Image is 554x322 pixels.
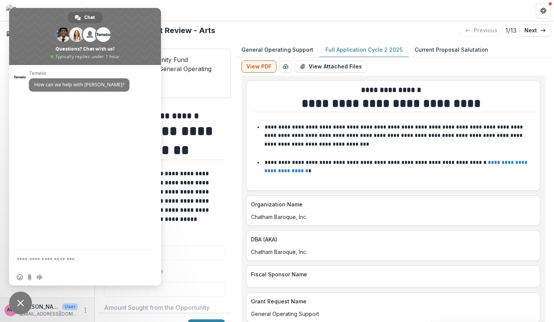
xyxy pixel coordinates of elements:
[505,26,516,35] p: 1 / 13
[251,235,532,243] p: DBA (AKA)
[460,24,502,36] button: previous
[251,200,532,208] p: Organization Name
[34,81,124,88] span: How can we help with [PERSON_NAME]?
[241,60,276,73] button: View PDF
[241,46,313,54] p: General Operating Support
[536,3,551,18] button: Get Help
[474,27,497,34] p: previous
[251,213,535,221] p: Chatham Baroque, Inc.
[251,297,532,305] p: Grant Request Name
[9,292,32,314] div: Close chat
[20,311,78,317] p: [EMAIL_ADDRESS][DOMAIN_NAME]
[6,5,18,17] img: Contributor Portal
[251,310,535,318] p: General Operating Support
[415,46,488,54] p: Current Proposal Salutation
[27,274,33,280] span: Send a file
[251,248,535,256] p: Chatham Baroque, Inc.
[519,24,551,36] a: next
[20,303,59,311] p: [PERSON_NAME]
[133,26,215,35] h2: Panelist Review - Arts
[81,306,90,315] button: More
[84,12,95,23] span: Chat
[29,71,129,76] span: Temelio
[17,256,137,263] textarea: Compose your message...
[36,274,43,280] span: Audio message
[251,270,532,278] p: Fiscal Sponsor Name
[104,55,224,64] p: : Opportunity Fund
[3,27,92,40] a: Dashboard
[7,308,15,312] div: alisha wormsley
[17,274,23,280] span: Insert an emoji
[524,27,537,34] p: next
[295,60,367,73] button: View Attached Files
[104,82,224,92] p: : [DATE]
[68,12,103,23] div: Chat
[325,46,402,54] p: Full Application Cycle 2 2025
[104,303,220,321] p: Amount Sought from the Opportunity Fund
[81,3,92,18] button: Open entity switcher
[21,7,70,15] div: Contributor Portal
[104,64,224,82] p: : General Operating Support
[62,303,78,310] p: User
